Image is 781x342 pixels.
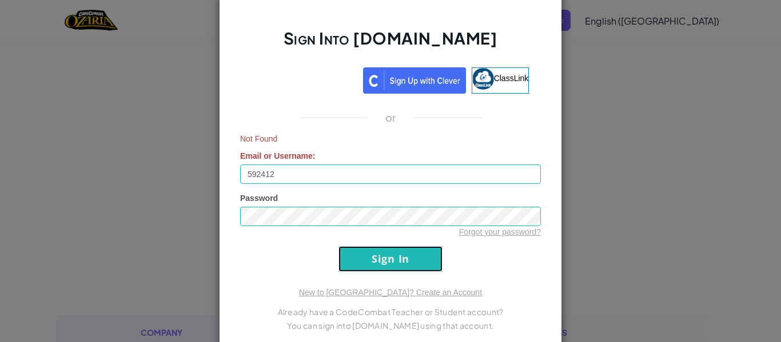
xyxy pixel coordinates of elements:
[240,305,541,319] p: Already have a CodeCombat Teacher or Student account?
[240,194,278,203] span: Password
[299,288,482,297] a: New to [GEOGRAPHIC_DATA]? Create an Account
[459,227,541,236] a: Forgot your password?
[494,73,529,82] span: ClassLink
[240,150,316,162] label: :
[363,67,466,94] img: clever_sso_button@2x.png
[472,68,494,90] img: classlink-logo-small.png
[240,27,541,61] h2: Sign Into [DOMAIN_NAME]
[338,246,443,272] input: Sign In
[240,151,313,160] span: Email or Username
[240,133,541,144] span: Not Found
[246,66,363,91] iframe: Sign in with Google Button
[385,111,396,124] p: or
[240,319,541,332] p: You can sign into [DOMAIN_NAME] using that account.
